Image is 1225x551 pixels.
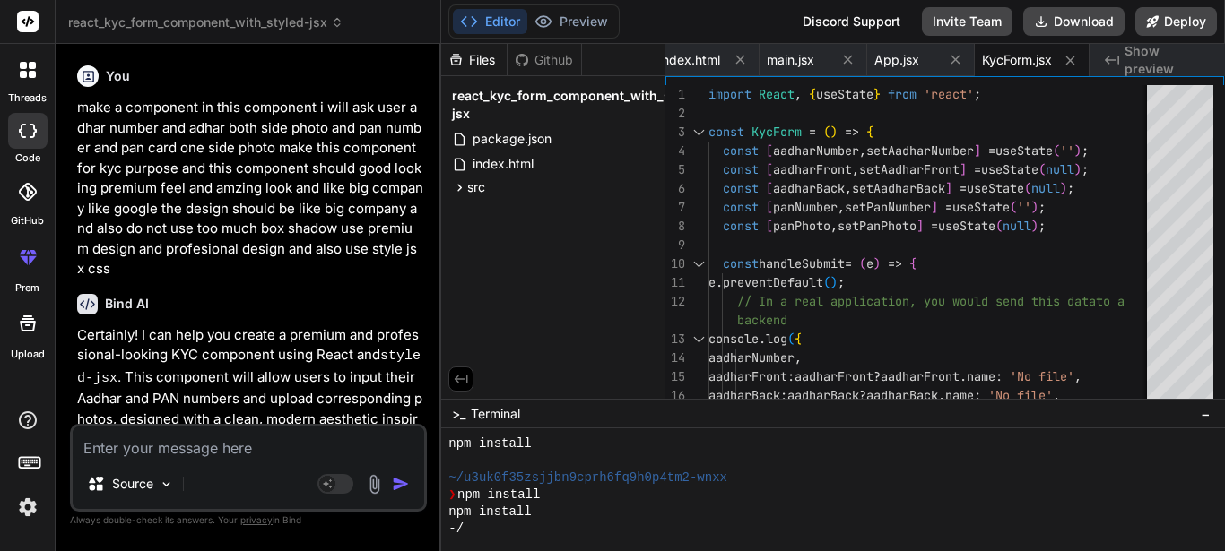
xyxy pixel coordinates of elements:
[866,142,974,159] span: setAadharNumber
[723,180,759,196] span: const
[453,9,527,34] button: Editor
[471,128,553,150] span: package.json
[665,123,685,142] div: 3
[687,123,710,142] div: Click to collapse the range.
[467,178,485,196] span: src
[665,236,685,254] div: 9
[874,51,919,69] span: App.jsx
[974,387,981,403] span: :
[773,180,845,196] span: aadharBack
[767,51,814,69] span: main.jsx
[852,161,859,177] span: ,
[665,386,685,405] div: 16
[960,161,967,177] span: ]
[859,255,866,271] span: (
[845,180,852,196] span: ,
[766,161,773,177] span: [
[68,13,343,31] span: react_kyc_form_component_with_styled-jsx
[448,486,457,504] span: ❯
[665,330,685,349] div: 13
[13,492,43,522] img: settings
[974,161,981,177] span: =
[1046,161,1074,177] span: null
[665,292,685,311] div: 12
[737,312,787,328] span: backend
[1135,7,1217,36] button: Deploy
[1010,199,1017,215] span: (
[845,199,931,215] span: setPanNumber
[795,349,802,366] span: ,
[1096,293,1125,309] span: to a
[665,254,685,273] div: 10
[974,142,981,159] span: ]
[665,179,685,198] div: 6
[881,368,960,384] span: aadharFront
[708,349,795,366] span: aadharNumber
[873,255,881,271] span: )
[995,368,1003,384] span: :
[457,486,540,504] span: npm install
[1003,218,1031,234] span: null
[737,293,1096,309] span: // In a real application, you would send this data
[1060,180,1067,196] span: )
[759,86,795,102] span: React
[830,124,838,140] span: )
[471,153,535,175] span: index.html
[917,218,924,234] span: ]
[845,255,852,271] span: =
[105,295,149,313] h6: Bind AI
[945,199,952,215] span: =
[1053,142,1060,159] span: (
[873,368,881,384] span: ?
[723,218,759,234] span: const
[766,331,787,347] span: log
[508,51,581,69] div: Github
[665,367,685,386] div: 15
[665,198,685,217] div: 7
[708,368,787,384] span: aadharFront
[938,387,945,403] span: .
[773,199,838,215] span: panNumber
[708,331,759,347] span: console
[1017,199,1031,215] span: ''
[838,199,845,215] span: ,
[159,477,174,492] img: Pick Models
[960,180,967,196] span: =
[945,387,974,403] span: name
[795,86,802,102] span: ,
[967,180,1024,196] span: useState
[1074,368,1082,384] span: ,
[838,218,917,234] span: setPanPhoto
[766,218,773,234] span: [
[787,331,795,347] span: (
[1067,180,1074,196] span: ;
[988,142,995,159] span: =
[448,469,727,486] span: ~/u3uk0f35zsjjbn9cprh6fq9h0p4tm2-wnxx
[766,180,773,196] span: [
[1053,387,1060,403] span: ,
[716,274,723,290] span: .
[1074,161,1082,177] span: )
[988,387,1053,403] span: 'No file'
[15,280,39,296] label: prem
[665,142,685,160] div: 4
[792,7,911,36] div: Discord Support
[723,255,759,271] span: const
[866,124,873,140] span: {
[967,368,995,384] span: name
[77,349,421,386] code: styled-jsx
[665,104,685,123] div: 2
[773,218,830,234] span: panPhoto
[723,274,823,290] span: preventDefault
[77,98,423,280] p: make a component in this component i will ask user adhar number and adhar both side photo and pan...
[723,142,759,159] span: const
[766,142,773,159] span: [
[665,349,685,367] div: 14
[995,142,1053,159] span: useState
[1201,405,1211,423] span: −
[1010,368,1074,384] span: 'No file'
[70,512,427,529] p: Always double-check its answers. Your in Bind
[838,274,845,290] span: ;
[448,504,531,521] span: npm install
[448,521,464,538] span: -/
